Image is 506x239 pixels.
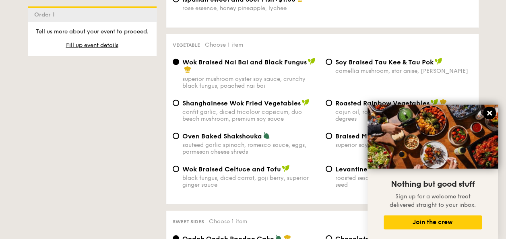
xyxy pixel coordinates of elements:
button: Close [483,107,496,119]
div: camellia mushroom, star anise, [PERSON_NAME] [335,68,472,74]
img: DSC07876-Edit02-Large.jpeg [368,105,498,169]
div: sauteed garlic spinach, romesco sauce, eggs, parmesan cheese shreds [182,142,319,155]
div: superior mushroom oyster soy sauce, crunchy black fungus, poached nai bai [182,76,319,89]
input: Roasted Rainbow Vegetablescajun oil, roasted assorted vegetables at 250 degrees [326,100,332,106]
span: Nothing but good stuff [391,179,475,189]
span: ⁠Soy Braised Tau Kee & Tau Pok [335,58,434,66]
span: Levantine Cauliflower and Hummus [335,165,452,173]
img: icon-vegan.f8ff3823.svg [308,58,316,65]
div: confit garlic, diced tricolour capsicum, duo beech mushroom, premium soy sauce [182,109,319,122]
img: icon-vegan.f8ff3823.svg [434,58,442,65]
span: Sign up for a welcome treat delivered straight to your inbox. [390,193,476,208]
span: Order 1 [34,11,58,18]
div: cajun oil, roasted assorted vegetables at 250 degrees [335,109,472,122]
img: icon-chef-hat.a58ddaea.svg [184,66,191,73]
input: Oven Baked Shakshoukasauteed garlic spinach, romesco sauce, eggs, parmesan cheese shreds [173,133,179,139]
img: icon-vegan.f8ff3823.svg [282,165,290,172]
input: Wok Braised Celtuce and Tofublack fungus, diced carrot, goji berry, superior ginger sauce [173,166,179,172]
input: Braised Mushroom & Broccolisuperior soy sauce, garlic, tricolour capsicum [326,133,332,139]
img: icon-vegan.f8ff3823.svg [302,99,310,106]
span: Wok Braised Celtuce and Tofu [182,165,281,173]
span: Braised Mushroom & Broccoli [335,132,429,140]
span: Fill up event details [66,42,118,49]
button: Join the crew [384,215,482,229]
span: Sweet sides [173,219,204,225]
span: Shanghainese Wok Fried Vegetables [182,99,301,107]
img: icon-vegan.f8ff3823.svg [430,99,438,106]
input: Wok Braised Nai Bai and Black Fungussuperior mushroom oyster soy sauce, crunchy black fungus, poa... [173,59,179,65]
div: black fungus, diced carrot, goji berry, superior ginger sauce [182,175,319,188]
span: Choose 1 item [205,41,243,48]
div: roasted sesame paste, pink peppercorn, fennel seed [335,175,472,188]
img: icon-vegetarian.fe4039eb.svg [263,132,270,139]
span: Wok Braised Nai Bai and Black Fungus [182,58,307,66]
span: Oven Baked Shakshouka [182,132,262,140]
div: superior soy sauce, garlic, tricolour capsicum [335,142,472,148]
input: Levantine Cauliflower and Hummusroasted sesame paste, pink peppercorn, fennel seed [326,166,332,172]
p: Tell us more about your event to proceed. [34,28,150,36]
input: Shanghainese Wok Fried Vegetablesconfit garlic, diced tricolour capsicum, duo beech mushroom, pre... [173,100,179,106]
img: icon-chef-hat.a58ddaea.svg [440,99,447,106]
span: Roasted Rainbow Vegetables [335,99,430,107]
span: Choose 1 item [209,218,247,225]
span: Vegetable [173,42,200,48]
input: ⁠Soy Braised Tau Kee & Tau Pokcamellia mushroom, star anise, [PERSON_NAME] [326,59,332,65]
div: rose essence, honey pineapple, lychee [182,5,319,12]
